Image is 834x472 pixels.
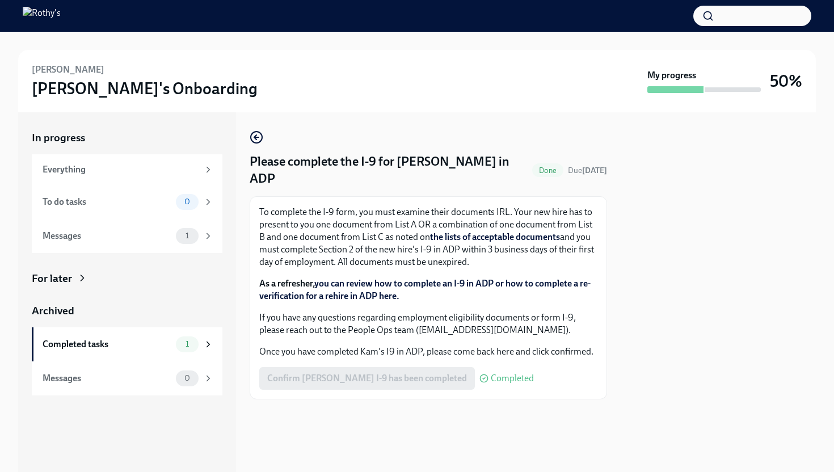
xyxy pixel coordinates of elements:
div: Messages [43,230,171,242]
div: Completed tasks [43,338,171,351]
strong: As a refresher, [259,278,591,301]
a: Completed tasks1 [32,327,222,361]
a: you can review how to complete an I-9 in ADP or how to complete a re-verification for a rehire in... [259,278,591,301]
div: For later [32,271,72,286]
span: 1 [179,340,196,348]
h6: [PERSON_NAME] [32,64,104,76]
strong: My progress [647,69,696,82]
a: Archived [32,304,222,318]
span: Completed [491,374,534,383]
strong: [DATE] [582,166,607,175]
p: To complete the I-9 form, you must examine their documents IRL. Your new hire has to present to y... [259,206,597,268]
span: September 18th, 2025 12:00 [568,165,607,176]
span: 0 [178,197,197,206]
a: Messages0 [32,361,222,395]
div: To do tasks [43,196,171,208]
span: Due [568,166,607,175]
a: For later [32,271,222,286]
span: 0 [178,374,197,382]
a: the lists of acceptable documents [430,231,560,242]
span: Done [532,166,563,175]
div: Messages [43,372,171,385]
p: Once you have completed Kam's I9 in ADP, please come back here and click confirmed. [259,345,597,358]
a: In progress [32,130,222,145]
a: Everything [32,154,222,185]
p: If you have any questions regarding employment eligibility documents or form I-9, please reach ou... [259,311,597,336]
div: Everything [43,163,199,176]
h4: Please complete the I-9 for [PERSON_NAME] in ADP [250,153,528,187]
img: Rothy's [23,7,61,25]
span: 1 [179,231,196,240]
a: Messages1 [32,219,222,253]
h3: 50% [770,71,802,91]
a: To do tasks0 [32,185,222,219]
h3: [PERSON_NAME]'s Onboarding [32,78,258,99]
